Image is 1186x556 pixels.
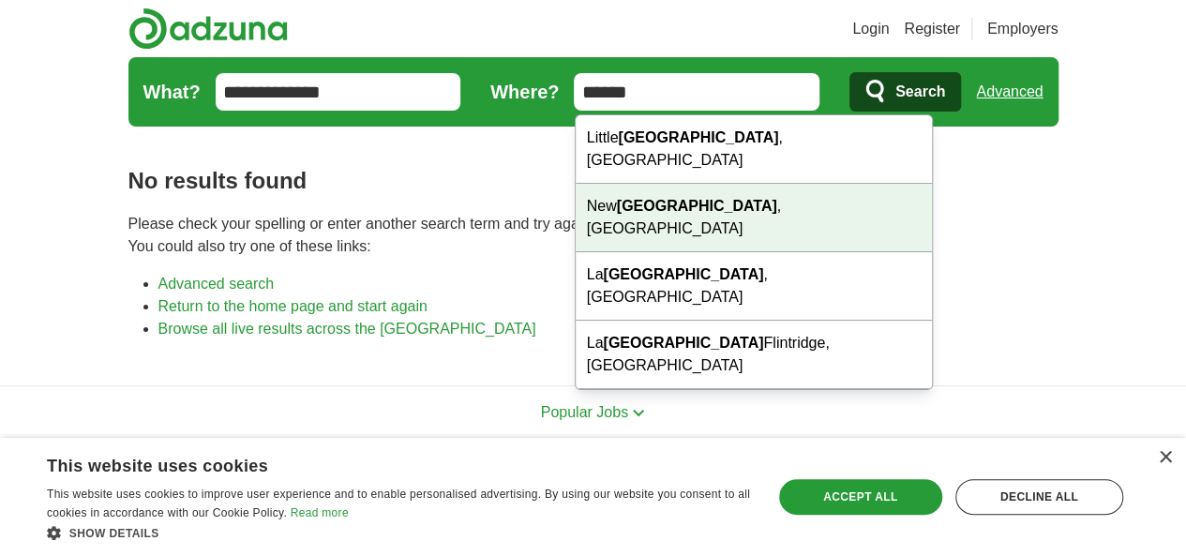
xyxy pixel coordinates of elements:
a: Advanced [976,73,1043,111]
a: Return to the home page and start again [158,298,428,314]
div: Show details [47,523,751,542]
a: Advanced search [158,276,275,292]
div: Decline all [955,479,1123,515]
img: Adzuna logo [128,8,288,50]
strong: [GEOGRAPHIC_DATA] [603,266,763,282]
span: This website uses cookies to improve user experience and to enable personalised advertising. By u... [47,488,750,519]
label: What? [143,78,201,106]
span: Search [895,73,945,111]
div: Accept all [779,479,942,515]
a: Browse all live results across the [GEOGRAPHIC_DATA] [158,321,536,337]
div: La , [GEOGRAPHIC_DATA] [576,252,932,321]
div: This website uses cookies [47,449,704,477]
div: New , [GEOGRAPHIC_DATA] [576,184,932,252]
strong: [GEOGRAPHIC_DATA] [618,129,778,145]
img: toggle icon [632,409,645,417]
a: Employers [987,18,1058,40]
h1: No results found [128,164,1058,198]
span: Popular Jobs [541,404,628,420]
p: Please check your spelling or enter another search term and try again. You could also try one of ... [128,213,1058,258]
span: Show details [69,527,159,540]
a: Login [852,18,889,40]
a: Read more, opens a new window [291,506,349,519]
strong: [GEOGRAPHIC_DATA] [603,335,763,351]
div: La Flintridge, [GEOGRAPHIC_DATA] [576,321,932,389]
a: Register [904,18,960,40]
strong: [GEOGRAPHIC_DATA] [617,198,777,214]
div: Little , [GEOGRAPHIC_DATA] [576,115,932,184]
button: Search [849,72,961,112]
div: Close [1158,451,1172,465]
label: Where? [490,78,559,106]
